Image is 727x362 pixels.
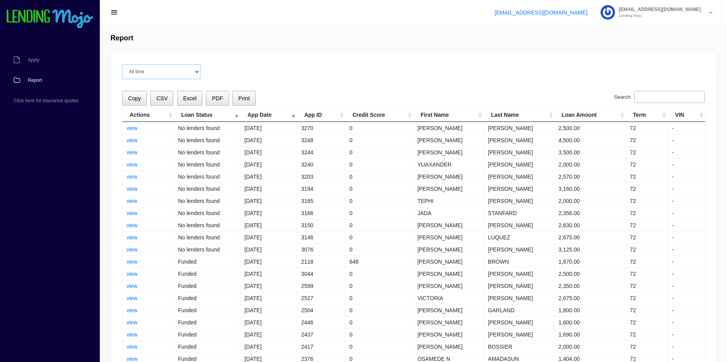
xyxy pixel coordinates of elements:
td: [DATE] [240,207,297,219]
td: [DATE] [240,183,297,195]
th: Credit Score: activate to sort column ascending [345,108,413,122]
td: 0 [345,146,413,158]
td: [DATE] [240,340,297,353]
th: Term: activate to sort column ascending [626,108,668,122]
th: App ID: activate to sort column ascending [297,108,345,122]
span: [EMAIL_ADDRESS][DOMAIN_NAME] [615,7,701,12]
span: CSV [156,95,168,101]
th: Loan Amount: activate to sort column ascending [555,108,626,122]
a: view [126,295,137,301]
td: 72 [626,122,668,134]
td: 3166 [297,207,345,219]
th: Actions: activate to sort column ascending [123,108,174,122]
td: [PERSON_NAME] [413,280,484,292]
th: App Date: activate to sort column ascending [240,108,297,122]
td: 3194 [297,183,345,195]
button: CSV [150,91,173,106]
td: [DATE] [240,316,297,328]
span: Apply [28,58,40,62]
td: 2118 [297,255,345,268]
td: STANFARD [484,207,554,219]
td: - [668,280,705,292]
td: No lenders found [174,195,241,207]
span: Print [238,95,250,101]
td: 3044 [297,268,345,280]
a: view [126,125,137,131]
td: 4,500.00 [555,134,626,146]
td: [DATE] [240,146,297,158]
a: view [126,271,137,277]
td: - [668,231,705,243]
td: 72 [626,146,668,158]
td: 2,675.00 [555,231,626,243]
td: [DATE] [240,255,297,268]
td: 72 [626,231,668,243]
td: [PERSON_NAME] [484,328,554,340]
td: [DATE] [240,280,297,292]
td: 0 [345,316,413,328]
td: 72 [626,340,668,353]
td: 2527 [297,292,345,304]
td: 3150 [297,219,345,231]
th: First Name: activate to sort column ascending [413,108,484,122]
td: [PERSON_NAME] [484,183,554,195]
td: GARLAND [484,304,554,316]
td: 3076 [297,243,345,255]
a: view [126,246,137,253]
a: view [126,186,137,192]
td: 3165 [297,195,345,207]
td: No lenders found [174,231,241,243]
td: 72 [626,255,668,268]
button: PDF [206,91,229,106]
a: view [126,307,137,313]
td: [DATE] [240,231,297,243]
td: 2,500.00 [555,122,626,134]
td: 72 [626,316,668,328]
td: - [668,243,705,255]
td: 72 [626,243,668,255]
td: 1,800.00 [555,304,626,316]
td: [PERSON_NAME] [484,122,554,134]
td: 2,000.00 [555,340,626,353]
td: 72 [626,134,668,146]
td: 2437 [297,328,345,340]
a: view [126,161,137,168]
td: VICTORIA [413,292,484,304]
td: [PERSON_NAME] [413,340,484,353]
td: No lenders found [174,219,241,231]
td: Funded [174,268,241,280]
td: 72 [626,328,668,340]
h4: Report [110,34,133,43]
td: 0 [345,207,413,219]
td: - [668,255,705,268]
td: [DATE] [240,134,297,146]
td: 0 [345,158,413,170]
td: 2,350.00 [555,280,626,292]
td: 2,675.00 [555,292,626,304]
td: 1,600.00 [555,316,626,328]
a: view [126,198,137,204]
td: [DATE] [240,219,297,231]
td: [PERSON_NAME] [413,304,484,316]
td: BROWN [484,255,554,268]
a: view [126,222,137,228]
td: [PERSON_NAME] [484,292,554,304]
td: Funded [174,304,241,316]
td: 0 [345,280,413,292]
td: No lenders found [174,183,241,195]
td: - [668,146,705,158]
td: [DATE] [240,304,297,316]
td: 72 [626,207,668,219]
td: 2,630.00 [555,219,626,231]
td: 0 [345,183,413,195]
td: 72 [626,280,668,292]
td: 3,125.00 [555,243,626,255]
td: [PERSON_NAME] [413,316,484,328]
td: [DATE] [240,122,297,134]
th: Loan Status: activate to sort column ascending [174,108,241,122]
td: [PERSON_NAME] [413,146,484,158]
td: [PERSON_NAME] [484,170,554,183]
td: [PERSON_NAME] [484,158,554,170]
a: view [126,344,137,350]
td: - [668,195,705,207]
